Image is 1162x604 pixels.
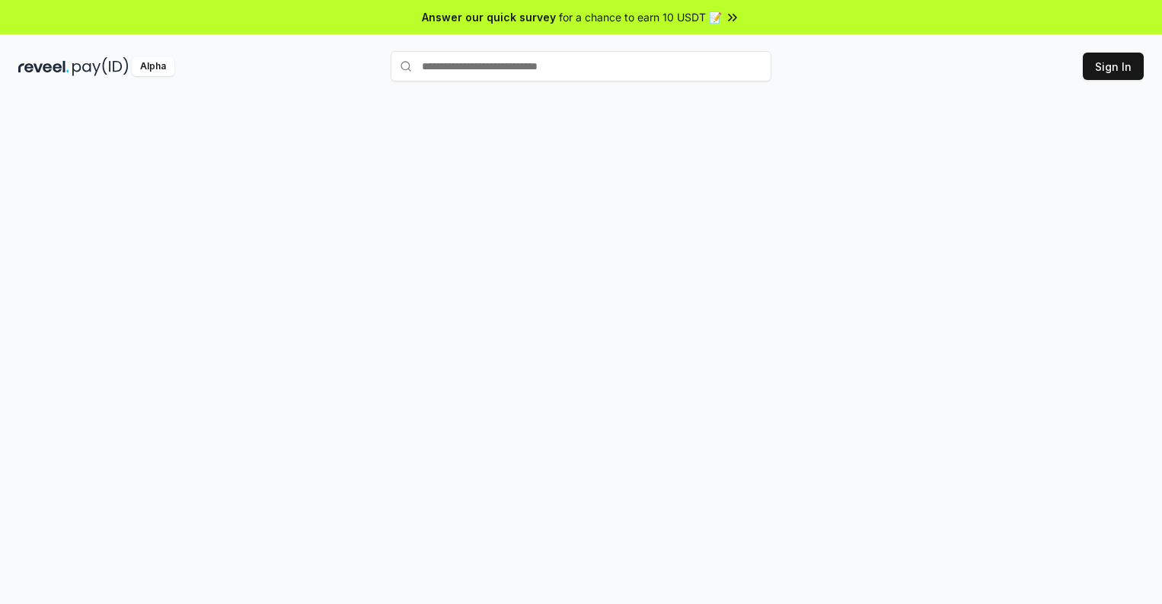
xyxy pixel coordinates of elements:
[132,57,174,76] div: Alpha
[72,57,129,76] img: pay_id
[18,57,69,76] img: reveel_dark
[1083,53,1144,80] button: Sign In
[422,9,556,25] span: Answer our quick survey
[559,9,722,25] span: for a chance to earn 10 USDT 📝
